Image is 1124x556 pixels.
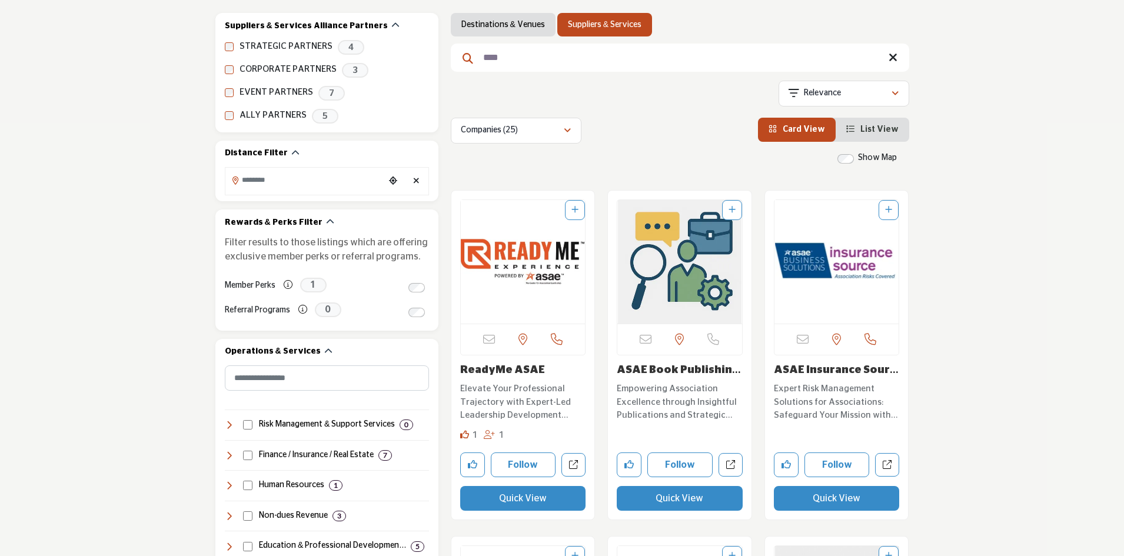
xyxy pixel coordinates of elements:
[225,346,321,358] h2: Operations & Services
[315,302,341,317] span: 0
[617,452,641,477] button: Like company
[836,118,909,142] li: List View
[225,300,290,321] label: Referral Programs
[779,81,909,106] button: Relevance
[411,541,424,552] div: 5 Results For Education & Professional Development
[329,480,342,491] div: 1 Results For Human Resources
[225,275,275,296] label: Member Perks
[617,365,741,388] a: ASAE Book Publishing...
[338,40,364,55] span: 4
[334,481,338,490] b: 1
[617,382,743,422] p: Empowering Association Excellence through Insightful Publications and Strategic Innovation. As a ...
[774,365,899,388] a: ASAE Insurance Sourc...
[240,63,337,76] label: CORPORATE PARTNERS
[408,283,425,292] input: Switch to Member Perks
[460,486,586,511] button: Quick View
[460,382,586,422] p: Elevate Your Professional Trajectory with Expert-Led Leadership Development Operating at the fore...
[225,111,234,120] input: ALLY PARTNERS checkbox
[460,365,545,375] a: ReadyMe ASAE
[484,429,504,442] div: Followers
[332,511,346,521] div: 3 Results For Non-dues Revenue
[774,486,900,511] button: Quick View
[225,217,322,229] h2: Rewards & Perks Filter
[460,430,469,439] i: Like
[408,308,425,317] input: Switch to Referral Programs
[384,169,402,194] div: Choose your current location
[451,118,581,144] button: Companies (25)
[225,21,388,32] h2: Suppliers & Services Alliance Partners
[404,421,408,429] b: 0
[259,450,374,461] h4: Finance / Insurance / Real Estate: Financial management, accounting, insurance, banking, payroll,...
[885,206,892,214] a: Add To List
[259,510,328,522] h4: Non-dues Revenue: Programs like affinity partnerships, sponsorships, and other revenue-generating...
[259,540,406,552] h4: Education & Professional Development: Training, certification, career development, and learning s...
[460,364,586,377] h3: ReadyMe ASAE
[719,453,743,477] a: Open asae-book-publishing in new tab
[225,42,234,51] input: STRATEGIC PARTNERS checkbox
[774,200,899,324] img: ASAE Insurance Source
[259,480,324,491] h4: Human Resources: Services and solutions for employee management, benefits, recruiting, compliance...
[774,200,899,324] a: Open Listing in new tab
[769,125,825,134] a: View Card
[243,511,252,521] input: Select Non-dues Revenue checkbox
[243,481,252,490] input: Select Human Resources checkbox
[758,118,836,142] li: Card View
[875,453,899,477] a: Open asae-insurance-source in new tab
[243,542,252,551] input: Select Education & Professional Development checkbox
[617,200,742,324] a: Open Listing in new tab
[243,451,252,460] input: Select Finance / Insurance / Real Estate checkbox
[461,125,518,136] p: Companies (25)
[860,125,899,134] span: List View
[774,452,799,477] button: Like company
[400,420,413,430] div: 0 Results For Risk Management & Support Services
[451,44,909,72] input: Search Keyword
[383,451,387,460] b: 7
[300,278,327,292] span: 1
[318,86,345,101] span: 7
[460,379,586,422] a: Elevate Your Professional Trajectory with Expert-Led Leadership Development Operating at the fore...
[460,452,485,477] button: Like company
[647,452,713,477] button: Follow
[240,86,313,99] label: EVENT PARTNERS
[473,431,478,440] span: 1
[225,148,288,159] h2: Distance Filter
[774,382,900,422] p: Expert Risk Management Solutions for Associations: Safeguard Your Mission with Confidence This pr...
[312,109,338,124] span: 5
[408,169,425,194] div: Clear search location
[617,364,743,377] h3: ASAE Book Publishing
[240,109,307,122] label: ALLY PARTNERS
[461,19,545,31] a: Destinations & Venues
[783,125,825,134] span: Card View
[561,453,586,477] a: Open readyme-asae in new tab
[774,364,900,377] h3: ASAE Insurance Source
[259,419,395,431] h4: Risk Management & Support Services: Services for cancellation insurance and transportation soluti...
[342,63,368,78] span: 3
[491,452,556,477] button: Follow
[804,88,841,99] p: Relevance
[499,431,504,440] span: 1
[225,65,234,74] input: CORPORATE PARTNERS checkbox
[858,152,897,164] label: Show Map
[378,450,392,461] div: 7 Results For Finance / Insurance / Real Estate
[225,88,234,97] input: EVENT PARTNERS checkbox
[225,235,429,264] p: Filter results to those listings which are offering exclusive member perks or referral programs.
[243,420,252,430] input: Select Risk Management & Support Services checkbox
[617,486,743,511] button: Quick View
[804,452,870,477] button: Follow
[240,40,332,54] label: STRATEGIC PARTNERS
[571,206,578,214] a: Add To List
[729,206,736,214] a: Add To List
[617,200,742,324] img: ASAE Book Publishing
[461,200,586,324] img: ReadyMe ASAE
[846,125,899,134] a: View List
[774,379,900,422] a: Expert Risk Management Solutions for Associations: Safeguard Your Mission with Confidence This pr...
[225,365,429,391] input: Search Category
[461,200,586,324] a: Open Listing in new tab
[568,19,641,31] a: Suppliers & Services
[617,379,743,422] a: Empowering Association Excellence through Insightful Publications and Strategic Innovation. As a ...
[225,169,384,192] input: Search Location
[337,512,341,520] b: 3
[415,542,420,551] b: 5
